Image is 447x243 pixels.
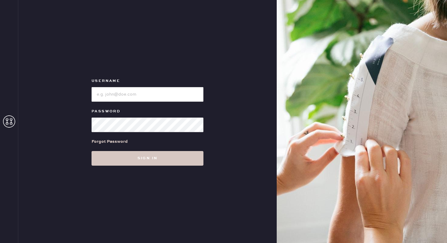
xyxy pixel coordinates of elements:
a: Forgot Password [92,132,128,151]
button: Sign in [92,151,203,166]
label: Password [92,108,203,115]
label: Username [92,77,203,85]
input: e.g. john@doe.com [92,87,203,102]
div: Forgot Password [92,138,128,145]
